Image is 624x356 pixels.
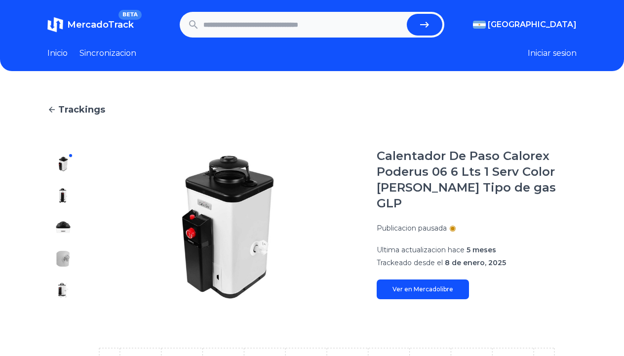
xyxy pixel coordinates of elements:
[488,19,577,31] span: [GEOGRAPHIC_DATA]
[67,19,134,30] span: MercadoTrack
[473,21,486,29] img: Argentina
[47,17,63,33] img: MercadoTrack
[47,103,577,117] a: Trackings
[377,258,443,267] span: Trackeado desde el
[377,148,577,211] h1: Calentador De Paso Calorex Poderus 06 6 Lts 1 Serv Color [PERSON_NAME] Tipo de gas GLP
[118,10,142,20] span: BETA
[47,17,134,33] a: MercadoTrackBETA
[58,103,105,117] span: Trackings
[55,219,71,235] img: Calentador De Paso Calorex Poderus 06 6 Lts 1 Serv Color Blanco Tipo de gas GLP
[79,47,136,59] a: Sincronizacion
[47,47,68,59] a: Inicio
[377,245,465,254] span: Ultima actualizacion hace
[55,282,71,298] img: Calentador De Paso Calorex Poderus 06 6 Lts 1 Serv Color Blanco Tipo de gas GLP
[445,258,506,267] span: 8 de enero, 2025
[377,279,469,299] a: Ver en Mercadolibre
[55,251,71,267] img: Calentador De Paso Calorex Poderus 06 6 Lts 1 Serv Color Blanco Tipo de gas GLP
[473,19,577,31] button: [GEOGRAPHIC_DATA]
[55,188,71,203] img: Calentador De Paso Calorex Poderus 06 6 Lts 1 Serv Color Blanco Tipo de gas GLP
[99,148,357,306] img: Calentador De Paso Calorex Poderus 06 6 Lts 1 Serv Color Blanco Tipo de gas GLP
[55,156,71,172] img: Calentador De Paso Calorex Poderus 06 6 Lts 1 Serv Color Blanco Tipo de gas GLP
[528,47,577,59] button: Iniciar sesion
[467,245,496,254] span: 5 meses
[377,223,447,233] p: Publicacion pausada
